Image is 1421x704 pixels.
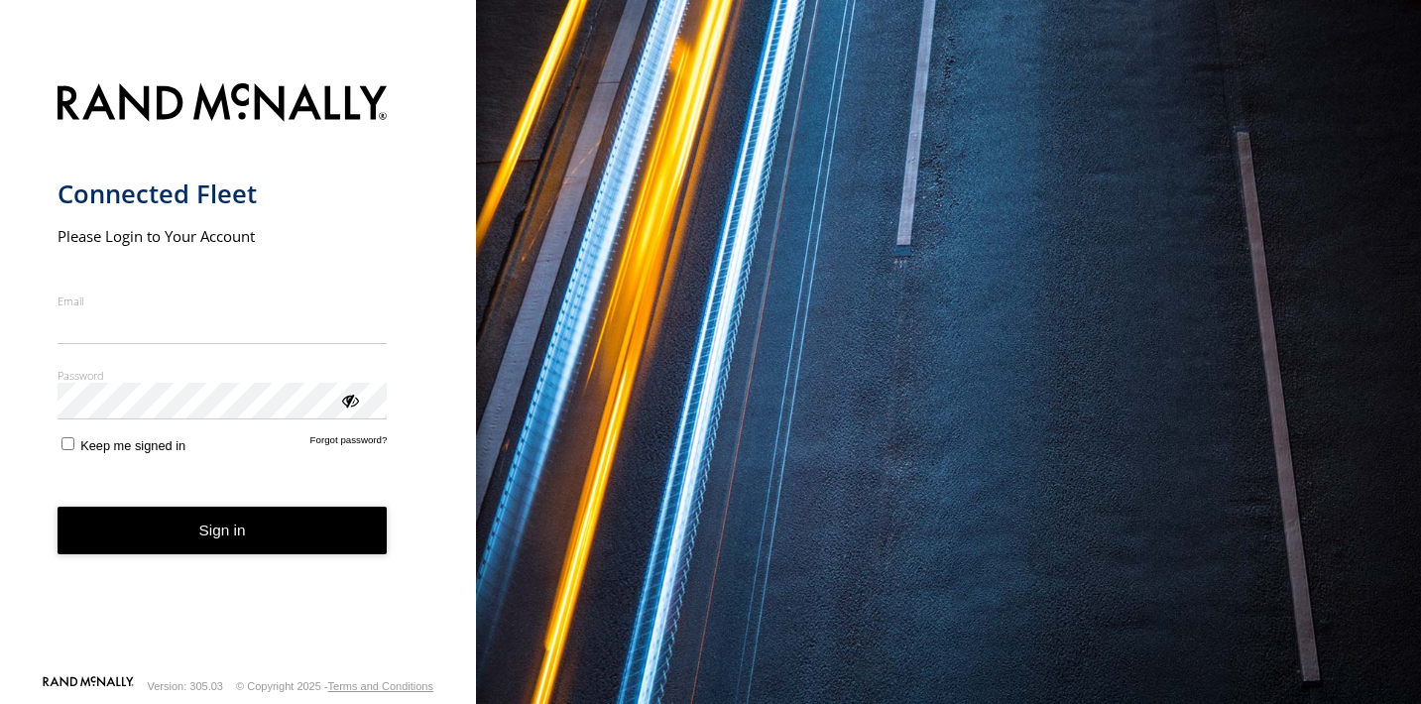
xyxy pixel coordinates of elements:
a: Visit our Website [43,676,134,696]
img: Rand McNally [58,79,388,130]
div: © Copyright 2025 - [236,680,433,692]
a: Forgot password? [310,434,388,453]
div: Version: 305.03 [148,680,223,692]
span: Keep me signed in [80,438,185,453]
label: Password [58,368,388,383]
button: Sign in [58,507,388,555]
form: main [58,71,419,674]
h2: Please Login to Your Account [58,226,388,246]
label: Email [58,293,388,308]
div: ViewPassword [339,390,359,410]
a: Terms and Conditions [328,680,433,692]
h1: Connected Fleet [58,177,388,210]
input: Keep me signed in [61,437,74,450]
